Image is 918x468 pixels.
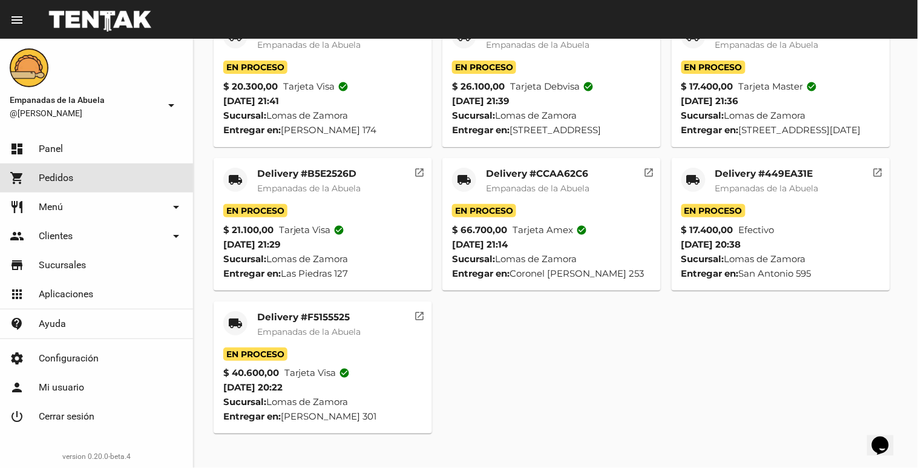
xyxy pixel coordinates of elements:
[223,95,279,107] span: [DATE] 21:41
[338,81,349,92] mat-icon: check_circle
[486,39,589,50] span: Empanadas de la Abuela
[223,395,422,409] div: Lomas de Zamora
[223,61,287,74] span: En Proceso
[452,223,507,237] strong: $ 66.700,00
[681,123,880,137] div: [STREET_ADDRESS][DATE]
[452,110,495,121] strong: Sucursal:
[10,142,24,156] mat-icon: dashboard
[223,79,278,94] strong: $ 20.300,00
[510,79,594,94] span: Tarjeta debvisa
[452,268,510,279] strong: Entregar en:
[739,79,818,94] span: Tarjeta master
[681,239,741,250] span: [DATE] 20:38
[681,95,739,107] span: [DATE] 21:36
[257,311,361,323] mat-card-title: Delivery #F5155525
[486,183,589,194] span: Empanadas de la Abuela
[452,124,510,136] strong: Entregar en:
[10,351,24,366] mat-icon: settings
[715,183,819,194] span: Empanadas de la Abuela
[10,48,48,87] img: f0136945-ed32-4f7c-91e3-a375bc4bb2c5.png
[715,39,819,50] span: Empanadas de la Abuela
[10,200,24,214] mat-icon: restaurant
[334,225,345,236] mat-icon: check_circle
[415,165,425,176] mat-icon: open_in_new
[223,266,422,281] div: Las Piedras 127
[39,318,66,330] span: Ayuda
[576,225,587,236] mat-icon: check_circle
[10,287,24,302] mat-icon: apps
[223,252,422,266] div: Lomas de Zamora
[284,366,350,380] span: Tarjeta visa
[169,229,183,243] mat-icon: arrow_drop_down
[583,81,594,92] mat-icon: check_circle
[223,110,266,121] strong: Sucursal:
[10,107,159,119] span: @[PERSON_NAME]
[223,410,281,422] strong: Entregar en:
[223,253,266,265] strong: Sucursal:
[681,108,880,123] div: Lomas de Zamora
[681,61,746,74] span: En Proceso
[873,165,884,176] mat-icon: open_in_new
[228,173,243,187] mat-icon: local_shipping
[10,317,24,331] mat-icon: contact_support
[452,95,510,107] span: [DATE] 21:39
[223,409,422,424] div: [PERSON_NAME] 301
[257,326,361,337] span: Empanadas de la Abuela
[257,39,361,50] span: Empanadas de la Abuela
[228,316,243,331] mat-icon: local_shipping
[39,172,73,184] span: Pedidos
[452,61,516,74] span: En Proceso
[807,81,818,92] mat-icon: check_circle
[739,223,775,237] span: Efectivo
[223,268,281,279] strong: Entregar en:
[279,223,345,237] span: Tarjeta visa
[223,204,287,217] span: En Proceso
[223,396,266,407] strong: Sucursal:
[681,124,739,136] strong: Entregar en:
[681,223,733,237] strong: $ 17.400,00
[452,252,651,266] div: Lomas de Zamora
[10,171,24,185] mat-icon: shopping_cart
[681,268,739,279] strong: Entregar en:
[452,123,651,137] div: [STREET_ADDRESS]
[643,165,654,176] mat-icon: open_in_new
[513,223,587,237] span: Tarjeta amex
[39,259,86,271] span: Sucursales
[10,229,24,243] mat-icon: people
[681,204,746,217] span: En Proceso
[339,367,350,378] mat-icon: check_circle
[164,98,179,113] mat-icon: arrow_drop_down
[39,352,99,364] span: Configuración
[10,380,24,395] mat-icon: person
[452,108,651,123] div: Lomas de Zamora
[39,288,93,300] span: Aplicaciones
[39,410,94,423] span: Cerrar sesión
[415,309,425,320] mat-icon: open_in_new
[10,258,24,272] mat-icon: store
[681,110,724,121] strong: Sucursal:
[223,239,281,250] span: [DATE] 21:29
[452,253,495,265] strong: Sucursal:
[10,450,183,463] div: version 0.20.0-beta.4
[169,200,183,214] mat-icon: arrow_drop_down
[681,79,733,94] strong: $ 17.400,00
[452,204,516,217] span: En Proceso
[452,79,505,94] strong: $ 26.100,00
[39,230,73,242] span: Clientes
[452,239,508,250] span: [DATE] 21:14
[486,168,589,180] mat-card-title: Delivery #CCAA62C6
[10,409,24,424] mat-icon: power_settings_new
[867,420,906,456] iframe: chat widget
[223,348,287,361] span: En Proceso
[223,366,279,380] strong: $ 40.600,00
[223,381,283,393] span: [DATE] 20:22
[257,183,361,194] span: Empanadas de la Abuela
[457,173,471,187] mat-icon: local_shipping
[257,168,361,180] mat-card-title: Delivery #B5E2526D
[223,123,422,137] div: [PERSON_NAME] 174
[10,13,24,27] mat-icon: menu
[39,143,63,155] span: Panel
[223,124,281,136] strong: Entregar en:
[715,168,819,180] mat-card-title: Delivery #449EA31E
[686,173,701,187] mat-icon: local_shipping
